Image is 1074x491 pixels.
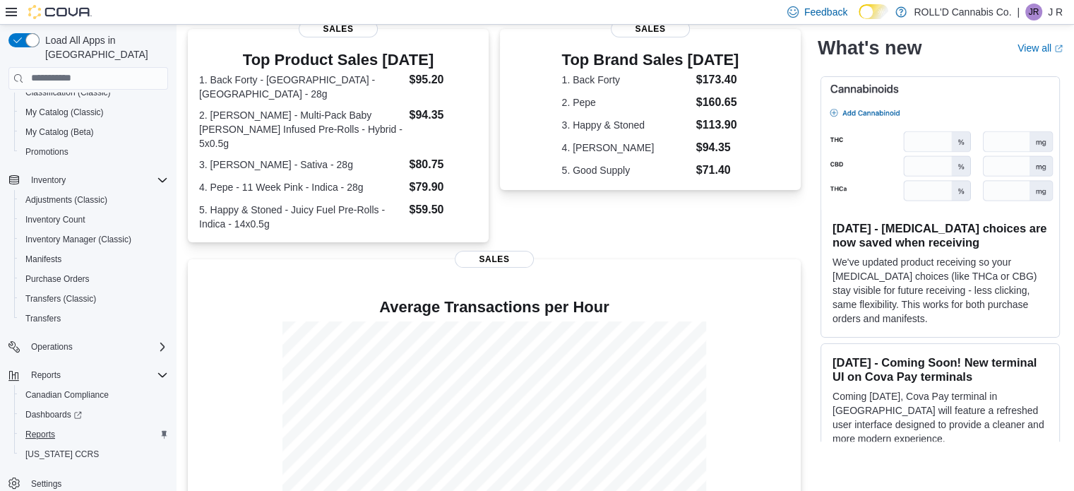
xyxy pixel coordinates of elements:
[562,118,691,132] dt: 3. Happy & Stoned
[31,341,73,353] span: Operations
[14,83,174,102] button: Classification (Classic)
[696,117,739,134] dd: $113.90
[611,20,690,37] span: Sales
[20,143,168,160] span: Promotions
[25,107,104,118] span: My Catalog (Classic)
[25,146,68,158] span: Promotions
[3,337,174,357] button: Operations
[833,389,1048,446] p: Coming [DATE], Cova Pay terminal in [GEOGRAPHIC_DATA] will feature a refreshed user interface des...
[40,33,168,61] span: Load All Apps in [GEOGRAPHIC_DATA]
[20,231,168,248] span: Inventory Manager (Classic)
[20,231,137,248] a: Inventory Manager (Classic)
[199,108,403,150] dt: 2. [PERSON_NAME] - Multi-Pack Baby [PERSON_NAME] Infused Pre-Rolls - Hybrid - 5x0.5g
[1025,4,1042,20] div: J R
[199,203,403,231] dt: 5. Happy & Stoned - Juicy Fuel Pre-Rolls - Indica - 14x0.5g
[25,87,111,98] span: Classification (Classic)
[199,73,403,101] dt: 1. Back Forty - [GEOGRAPHIC_DATA] - [GEOGRAPHIC_DATA] - 28g
[20,104,168,121] span: My Catalog (Classic)
[409,156,477,173] dd: $80.75
[562,141,691,155] dt: 4. [PERSON_NAME]
[199,158,403,172] dt: 3. [PERSON_NAME] - Sativa - 28g
[20,310,66,327] a: Transfers
[1018,42,1063,54] a: View allExternal link
[20,290,102,307] a: Transfers (Classic)
[25,313,61,324] span: Transfers
[25,449,99,460] span: [US_STATE] CCRS
[199,52,477,69] h3: Top Product Sales [DATE]
[14,230,174,249] button: Inventory Manager (Classic)
[562,52,739,69] h3: Top Brand Sales [DATE]
[14,444,174,464] button: [US_STATE] CCRS
[20,446,105,463] a: [US_STATE] CCRS
[25,172,71,189] button: Inventory
[20,191,113,208] a: Adjustments (Classic)
[25,338,78,355] button: Operations
[20,104,109,121] a: My Catalog (Classic)
[25,367,66,384] button: Reports
[409,71,477,88] dd: $95.20
[3,365,174,385] button: Reports
[20,211,91,228] a: Inventory Count
[20,406,168,423] span: Dashboards
[14,385,174,405] button: Canadian Compliance
[696,162,739,179] dd: $71.40
[14,122,174,142] button: My Catalog (Beta)
[25,367,168,384] span: Reports
[455,251,534,268] span: Sales
[25,409,82,420] span: Dashboards
[14,210,174,230] button: Inventory Count
[818,37,921,59] h2: What's new
[20,84,168,101] span: Classification (Classic)
[25,234,131,245] span: Inventory Manager (Classic)
[409,179,477,196] dd: $79.90
[31,478,61,490] span: Settings
[25,389,109,401] span: Canadian Compliance
[20,290,168,307] span: Transfers (Classic)
[409,107,477,124] dd: $94.35
[14,190,174,210] button: Adjustments (Classic)
[25,126,94,138] span: My Catalog (Beta)
[199,299,789,316] h4: Average Transactions per Hour
[20,124,168,141] span: My Catalog (Beta)
[25,429,55,440] span: Reports
[1048,4,1063,20] p: J R
[833,221,1048,249] h3: [DATE] - [MEDICAL_DATA] choices are now saved when receiving
[20,271,95,288] a: Purchase Orders
[31,174,66,186] span: Inventory
[20,251,168,268] span: Manifests
[833,355,1048,384] h3: [DATE] - Coming Soon! New terminal UI on Cova Pay terminals
[14,142,174,162] button: Promotions
[20,211,168,228] span: Inventory Count
[859,4,888,19] input: Dark Mode
[20,310,168,327] span: Transfers
[14,289,174,309] button: Transfers (Classic)
[20,446,168,463] span: Washington CCRS
[14,102,174,122] button: My Catalog (Classic)
[20,386,114,403] a: Canadian Compliance
[20,143,74,160] a: Promotions
[1054,45,1063,53] svg: External link
[20,426,61,443] a: Reports
[914,4,1011,20] p: ROLL'D Cannabis Co.
[25,254,61,265] span: Manifests
[804,5,847,19] span: Feedback
[20,251,67,268] a: Manifests
[3,170,174,190] button: Inventory
[696,71,739,88] dd: $173.40
[20,426,168,443] span: Reports
[14,249,174,269] button: Manifests
[20,271,168,288] span: Purchase Orders
[25,338,168,355] span: Operations
[25,214,85,225] span: Inventory Count
[28,5,92,19] img: Cova
[25,172,168,189] span: Inventory
[20,406,88,423] a: Dashboards
[25,194,107,206] span: Adjustments (Classic)
[20,191,168,208] span: Adjustments (Classic)
[562,73,691,87] dt: 1. Back Forty
[562,95,691,110] dt: 2. Pepe
[696,139,739,156] dd: $94.35
[299,20,378,37] span: Sales
[31,369,61,381] span: Reports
